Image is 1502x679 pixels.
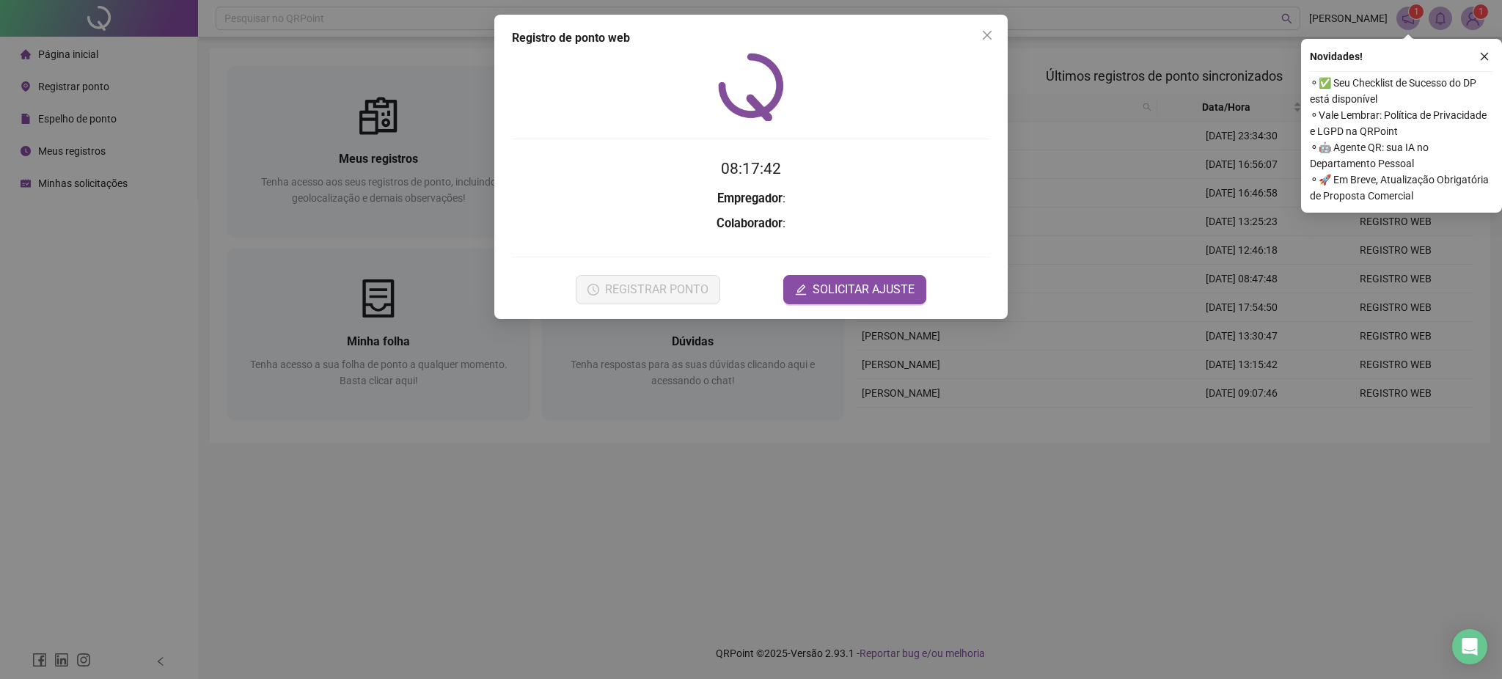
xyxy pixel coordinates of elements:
button: REGISTRAR PONTO [576,275,720,304]
button: editSOLICITAR AJUSTE [783,275,926,304]
button: Close [975,23,999,47]
h3: : [512,214,990,233]
span: close [981,29,993,41]
strong: Empregador [717,191,783,205]
span: ⚬ Vale Lembrar: Política de Privacidade e LGPD na QRPoint [1310,107,1493,139]
span: ⚬ 🤖 Agente QR: sua IA no Departamento Pessoal [1310,139,1493,172]
h3: : [512,189,990,208]
span: close [1479,51,1490,62]
span: ⚬ 🚀 Em Breve, Atualização Obrigatória de Proposta Comercial [1310,172,1493,204]
div: Registro de ponto web [512,29,990,47]
div: Open Intercom Messenger [1452,629,1487,664]
strong: Colaborador [717,216,783,230]
span: edit [795,284,807,296]
span: Novidades ! [1310,48,1363,65]
img: QRPoint [718,53,784,121]
span: ⚬ ✅ Seu Checklist de Sucesso do DP está disponível [1310,75,1493,107]
time: 08:17:42 [721,160,781,177]
span: SOLICITAR AJUSTE [813,281,915,298]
